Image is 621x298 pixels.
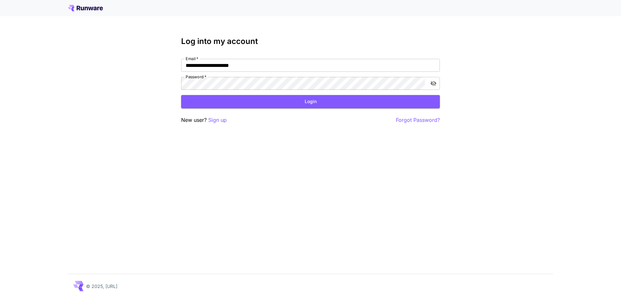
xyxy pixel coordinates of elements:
[186,56,198,61] label: Email
[208,116,227,124] button: Sign up
[428,78,439,89] button: toggle password visibility
[86,283,117,290] p: © 2025, [URL]
[181,116,227,124] p: New user?
[396,116,440,124] button: Forgot Password?
[181,37,440,46] h3: Log into my account
[181,95,440,108] button: Login
[186,74,206,80] label: Password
